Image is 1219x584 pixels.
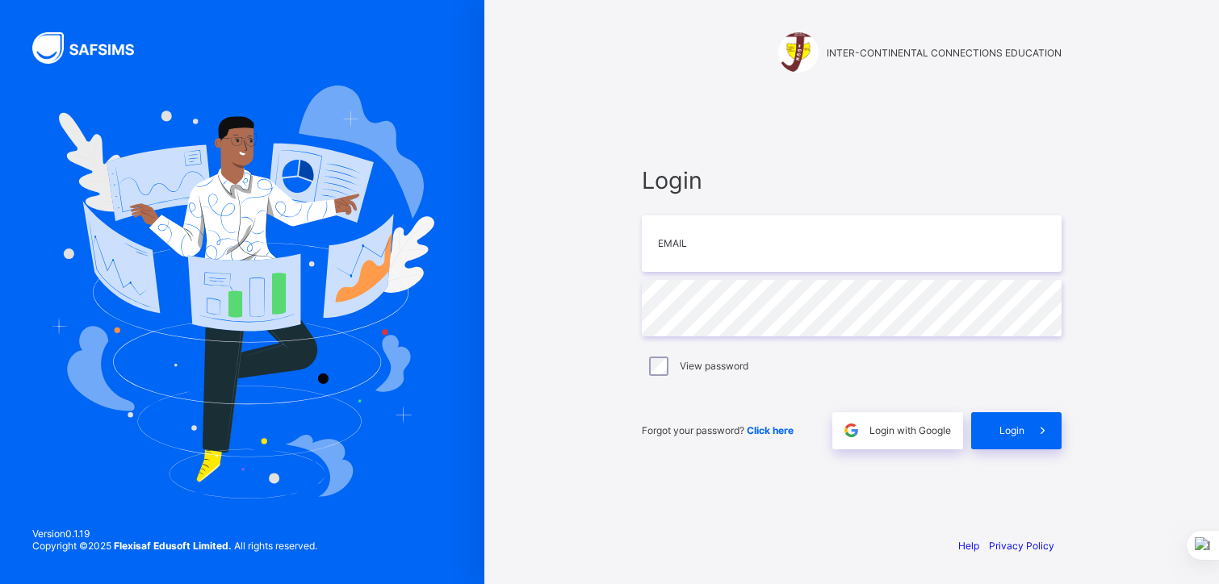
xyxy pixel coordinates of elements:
a: Help [958,540,979,552]
img: Hero Image [50,86,434,498]
label: View password [680,360,748,372]
img: SAFSIMS Logo [32,32,153,64]
span: Login with Google [869,424,951,436]
span: Login [642,166,1062,194]
img: google.396cfc9801f0270233282035f929180a.svg [842,421,861,440]
span: Copyright © 2025 All rights reserved. [32,540,317,552]
span: Forgot your password? [642,424,794,436]
a: Privacy Policy [989,540,1054,552]
a: Click here [747,424,794,436]
strong: Flexisaf Edusoft Limited. [114,540,232,552]
span: Version 0.1.19 [32,528,317,540]
span: INTER-CONTINENTAL CONNECTIONS EDUCATION [827,47,1062,59]
span: Login [999,424,1024,436]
